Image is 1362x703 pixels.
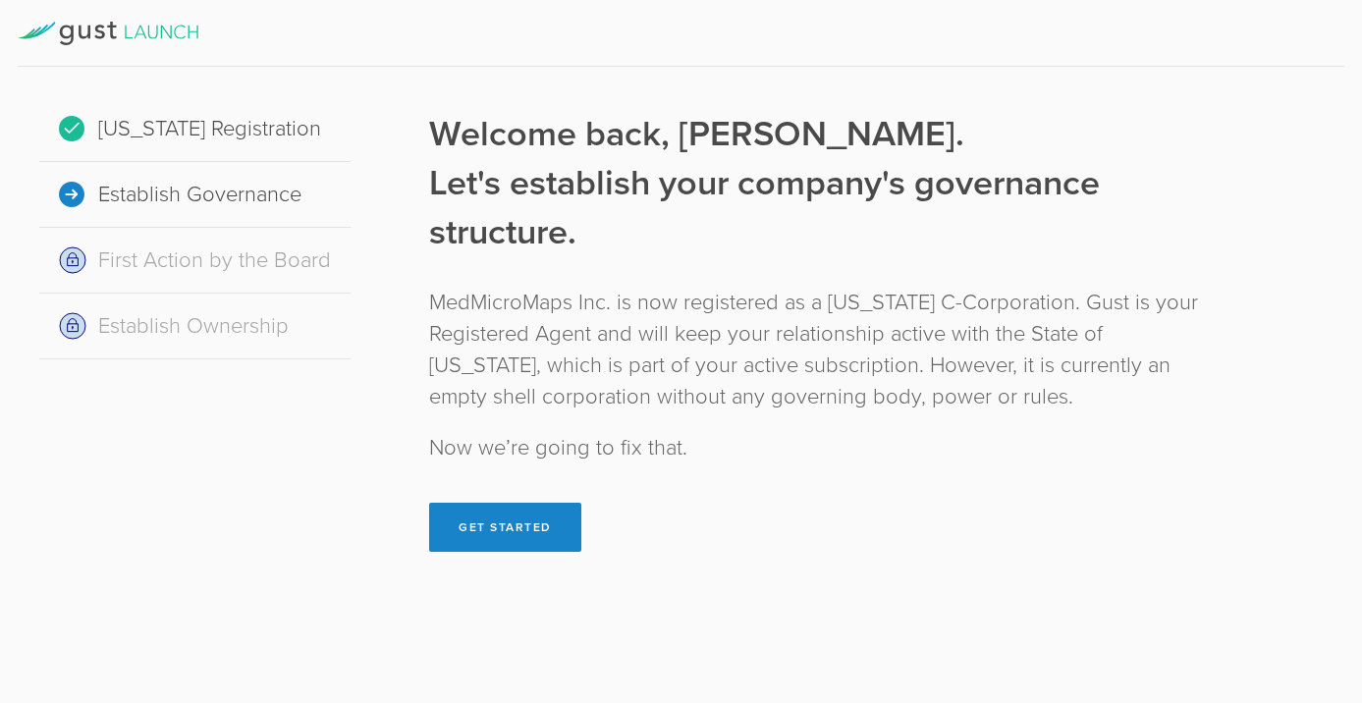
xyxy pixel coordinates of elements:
div: Establish Governance [39,162,351,228]
div: Welcome back, [PERSON_NAME]. [429,110,1218,159]
div: Establish Ownership [39,294,351,359]
div: [US_STATE] Registration [39,96,351,162]
div: MedMicroMaps Inc. is now registered as a [US_STATE] C-Corporation. Gust is your Registered Agent ... [429,287,1218,412]
div: Let's establish your company's governance structure. [429,159,1218,257]
button: Get Started [429,503,581,552]
div: Now we’re going to fix that. [429,432,1218,463]
div: First Action by the Board [39,228,351,294]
